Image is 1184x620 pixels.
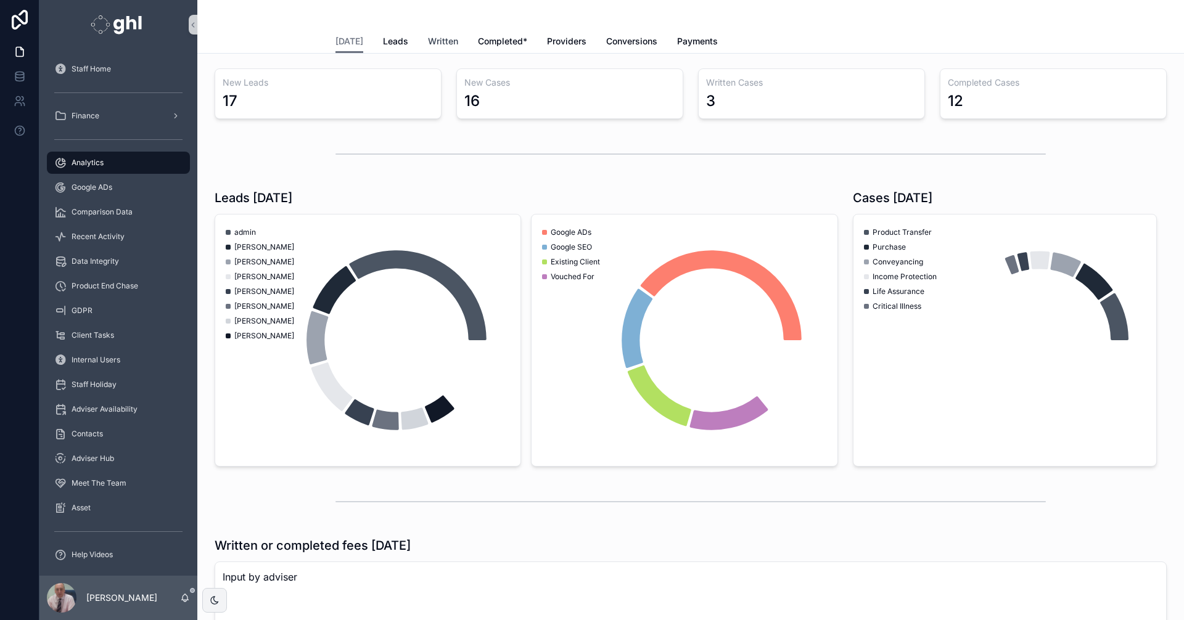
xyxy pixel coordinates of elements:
span: Staff Home [72,64,111,74]
span: [PERSON_NAME] [234,301,294,311]
span: Google SEO [551,242,592,252]
a: Internal Users [47,349,190,371]
a: Written [428,30,458,55]
span: [DATE] [335,35,363,47]
span: Meet The Team [72,478,126,488]
span: Contacts [72,429,103,439]
span: admin [234,227,256,237]
a: Adviser Hub [47,447,190,470]
span: Help Videos [72,550,113,560]
a: Product End Chase [47,275,190,297]
span: Life Assurance [873,287,924,296]
div: 12 [948,91,963,111]
span: [PERSON_NAME] [234,242,294,252]
span: Asset [72,503,91,513]
span: Completed* [478,35,527,47]
a: Completed* [478,30,527,55]
span: Product End Chase [72,281,138,291]
a: Meet The Team [47,472,190,494]
p: [PERSON_NAME] [86,592,157,604]
a: Analytics [47,152,190,174]
h3: New Leads [223,76,434,89]
span: Adviser Hub [72,454,114,463]
h3: Completed Cases [948,76,1159,89]
a: Client Tasks [47,324,190,346]
a: Adviser Availability [47,398,190,420]
div: 3 [706,91,715,111]
span: Adviser Availability [72,404,138,414]
span: Written [428,35,458,47]
a: Payments [677,30,718,55]
div: chart [223,222,513,459]
span: Google ADs [72,182,112,192]
a: Staff Home [47,58,190,80]
a: Recent Activity [47,226,190,248]
a: Asset [47,497,190,519]
span: Google ADs [551,227,591,237]
span: Purchase [873,242,906,252]
span: Finance [72,111,99,121]
span: Leads [383,35,408,47]
span: Comparison Data [72,207,133,217]
span: [PERSON_NAME] [234,287,294,296]
span: Analytics [72,158,104,168]
h1: Written or completed fees [DATE] [215,537,411,554]
img: App logo [91,15,146,35]
span: Recent Activity [72,232,125,242]
a: Staff Holiday [47,373,190,396]
a: Conversions [606,30,657,55]
span: Conversions [606,35,657,47]
span: Internal Users [72,355,120,365]
h3: Written Cases [706,76,917,89]
h1: Leads [DATE] [215,189,292,206]
a: [DATE] [335,30,363,54]
a: Google ADs [47,176,190,198]
span: [PERSON_NAME] [234,272,294,282]
span: Providers [547,35,586,47]
span: Input by adviser [223,569,1159,584]
span: [PERSON_NAME] [234,331,294,341]
a: Contacts [47,423,190,445]
div: 17 [223,91,237,111]
h3: New Cases [464,76,675,89]
a: Comparison Data [47,201,190,223]
span: Data Integrity [72,256,119,266]
a: Help Videos [47,544,190,566]
span: Product Transfer [873,227,932,237]
a: Data Integrity [47,250,190,272]
span: Client Tasks [72,330,114,340]
a: Leads [383,30,408,55]
a: Providers [547,30,586,55]
span: Conveyancing [873,257,923,267]
div: 16 [464,91,480,111]
div: chart [539,222,829,459]
span: GDPR [72,306,92,316]
span: Income Protection [873,272,937,282]
span: [PERSON_NAME] [234,257,294,267]
span: Vouched For [551,272,594,282]
div: chart [861,222,1149,459]
a: Finance [47,105,190,127]
a: GDPR [47,300,190,322]
span: Existing Client [551,257,600,267]
span: [PERSON_NAME] [234,316,294,326]
span: Critical Illness [873,301,921,311]
span: Staff Holiday [72,380,117,390]
h1: Cases [DATE] [853,189,932,206]
span: Payments [677,35,718,47]
div: scrollable content [39,49,197,576]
